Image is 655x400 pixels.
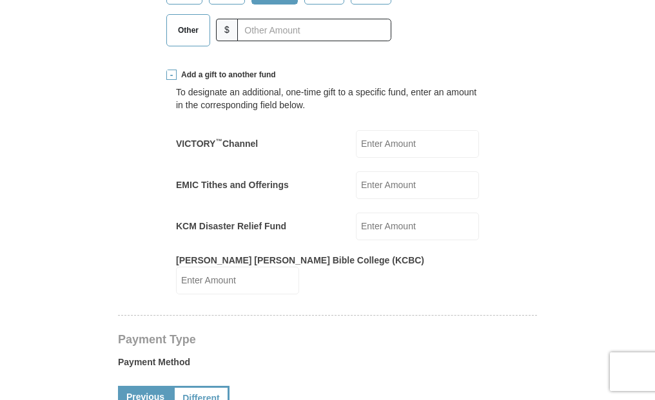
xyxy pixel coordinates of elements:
label: Payment Method [118,356,537,375]
span: Other [171,21,205,40]
input: Enter Amount [176,267,299,294]
input: Other Amount [237,19,391,41]
span: Add a gift to another fund [177,70,276,81]
div: To designate an additional, one-time gift to a specific fund, enter an amount in the correspondin... [176,86,479,111]
label: KCM Disaster Relief Fund [176,220,286,233]
span: $ [216,19,238,41]
input: Enter Amount [356,171,479,199]
label: [PERSON_NAME] [PERSON_NAME] Bible College (KCBC) [176,254,424,267]
label: VICTORY Channel [176,137,258,150]
input: Enter Amount [356,130,479,158]
h4: Payment Type [118,334,537,345]
label: EMIC Tithes and Offerings [176,178,289,191]
input: Enter Amount [356,213,479,240]
sup: ™ [215,137,222,145]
